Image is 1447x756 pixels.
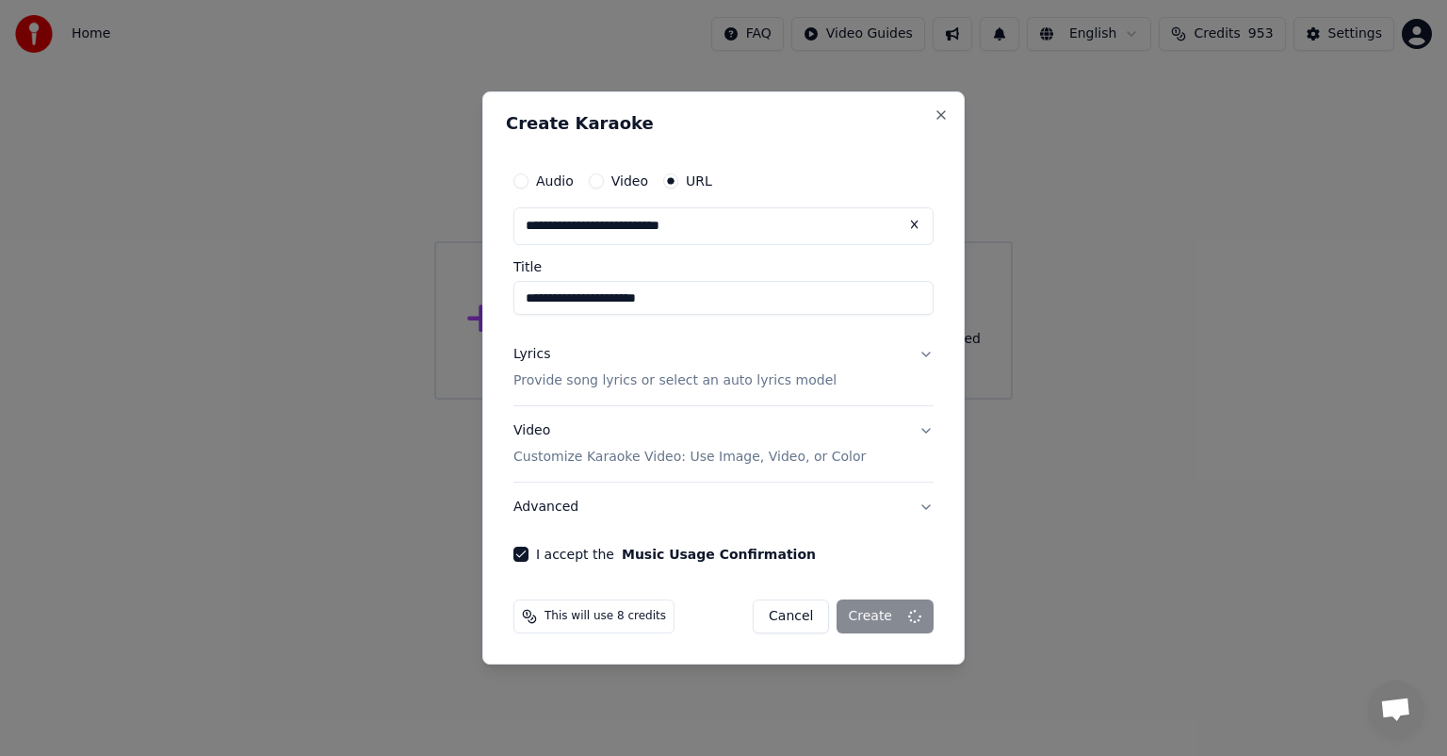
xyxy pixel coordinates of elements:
p: Provide song lyrics or select an auto lyrics model [513,371,837,390]
label: I accept the [536,548,816,561]
span: This will use 8 credits [545,609,666,624]
p: Customize Karaoke Video: Use Image, Video, or Color [513,448,866,467]
h2: Create Karaoke [506,115,941,132]
label: URL [686,174,712,188]
label: Audio [536,174,574,188]
button: LyricsProvide song lyrics or select an auto lyrics model [513,330,934,405]
button: VideoCustomize Karaoke Video: Use Image, Video, or Color [513,406,934,482]
button: I accept the [622,548,816,561]
div: Lyrics [513,345,550,364]
label: Title [513,260,934,273]
div: Video [513,421,866,467]
button: Advanced [513,483,934,532]
label: Video [611,174,648,188]
button: Cancel [753,600,829,633]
